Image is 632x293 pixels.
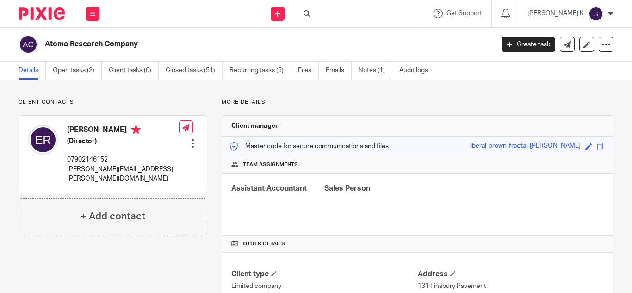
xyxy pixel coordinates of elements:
[53,62,102,80] a: Open tasks (2)
[67,155,179,164] p: 07902146152
[109,62,159,80] a: Client tasks (0)
[326,62,352,80] a: Emails
[298,62,319,80] a: Files
[229,142,389,151] p: Master code for secure communications and files
[28,125,58,155] img: svg%3E
[231,269,417,279] h4: Client type
[324,185,370,192] span: Sales Person
[45,39,399,49] h2: Atoma Research Company
[527,9,584,18] p: [PERSON_NAME] K
[418,281,604,291] p: 131 Finsbury Pavement
[579,37,594,52] a: Edit client
[418,269,604,279] h4: Address
[67,165,179,184] p: [PERSON_NAME][EMAIL_ADDRESS][PERSON_NAME][DOMAIN_NAME]
[19,62,46,80] a: Details
[243,161,298,168] span: Team assignments
[271,271,277,276] span: Change Client type
[19,35,38,54] img: svg%3E
[231,281,417,291] p: Limited company
[166,62,223,80] a: Closed tasks (51)
[589,6,603,21] img: svg%3E
[229,62,291,80] a: Recurring tasks (5)
[560,37,575,52] a: Send new email
[502,37,555,52] a: Create task
[231,185,307,192] span: Assistant Accountant
[450,271,456,276] span: Edit Address
[399,62,435,80] a: Audit logs
[469,141,581,152] div: liberal-brown-fractal-[PERSON_NAME]
[231,121,278,131] h3: Client manager
[243,240,285,248] span: Other details
[67,125,179,137] h4: [PERSON_NAME]
[81,209,145,224] h4: + Add contact
[19,7,65,20] img: Pixie
[67,137,179,146] h5: (Director)
[597,143,604,150] span: Copy to clipboard
[585,143,592,150] span: Edit code
[222,99,613,106] p: More details
[19,99,207,106] p: Client contacts
[131,125,141,134] i: Primary
[446,10,482,17] span: Get Support
[359,62,392,80] a: Notes (1)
